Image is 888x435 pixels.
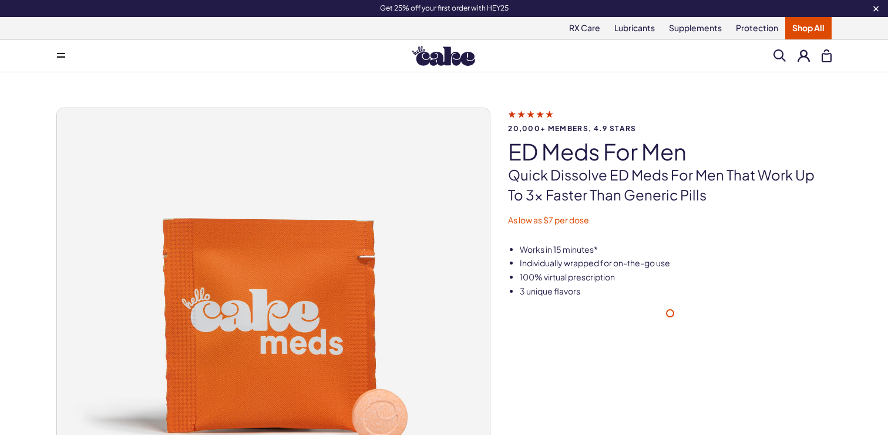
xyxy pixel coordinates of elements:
li: Works in 15 minutes* [520,244,832,256]
li: Individually wrapped for on-the-go use [520,257,832,269]
a: RX Care [562,17,607,39]
li: 100% virtual prescription [520,272,832,283]
a: Protection [729,17,785,39]
div: Get 25% off your first order with HEY25 [21,4,867,13]
a: 20,000+ members, 4.9 stars [508,109,832,132]
a: Shop All [785,17,832,39]
a: Supplements [662,17,729,39]
a: Lubricants [607,17,662,39]
img: Hello Cake [412,46,475,66]
li: 3 unique flavors [520,286,832,297]
span: 20,000+ members, 4.9 stars [508,125,832,132]
p: As low as $7 per dose [508,215,832,226]
h1: ED Meds for Men [508,139,832,164]
p: Quick dissolve ED Meds for men that work up to 3x faster than generic pills [508,165,832,205]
